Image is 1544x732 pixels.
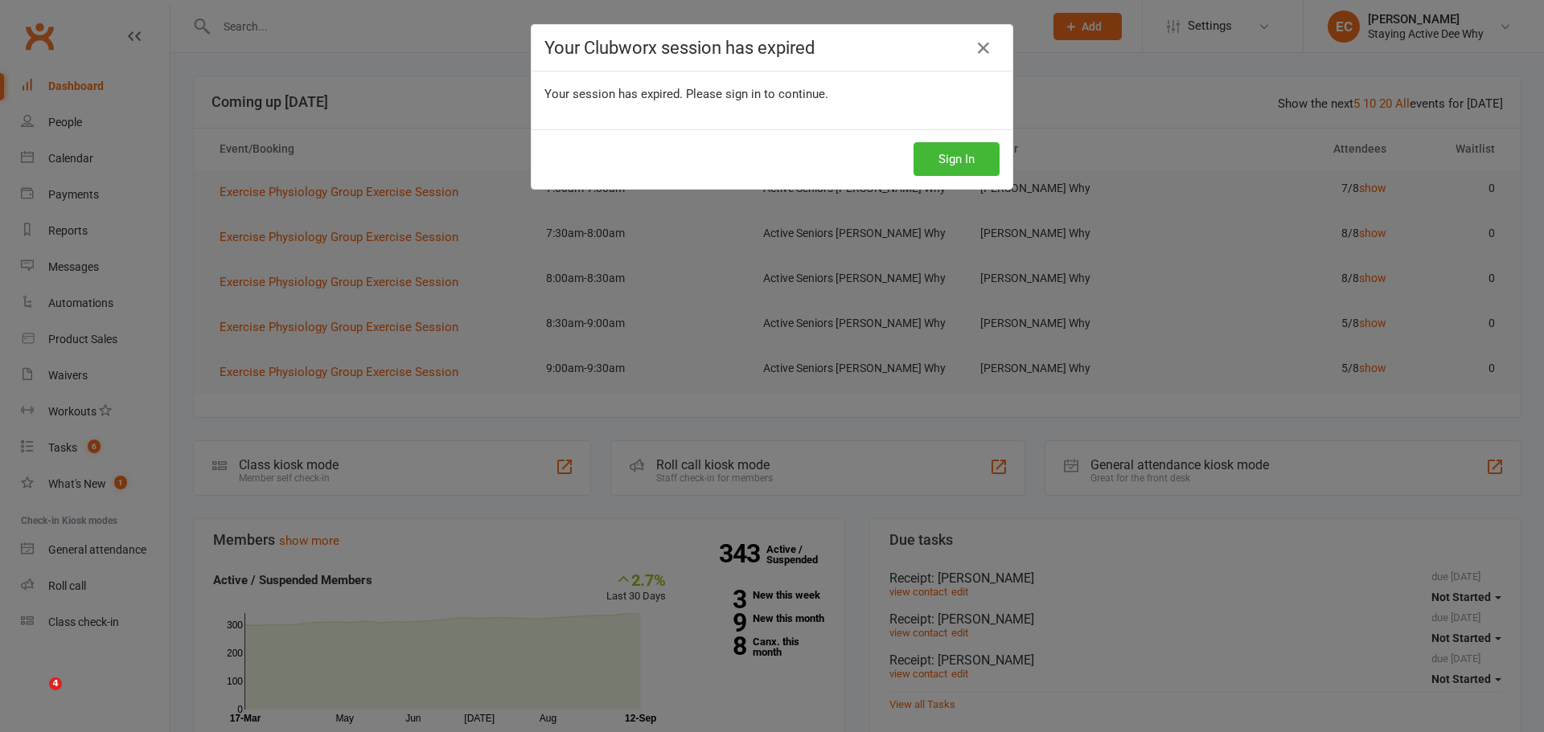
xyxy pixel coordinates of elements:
span: 4 [49,677,62,690]
iframe: Intercom live chat [16,677,55,716]
h4: Your Clubworx session has expired [544,38,1000,58]
button: Sign In [914,142,1000,176]
span: Your session has expired. Please sign in to continue. [544,87,828,101]
a: Close [971,35,996,61]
